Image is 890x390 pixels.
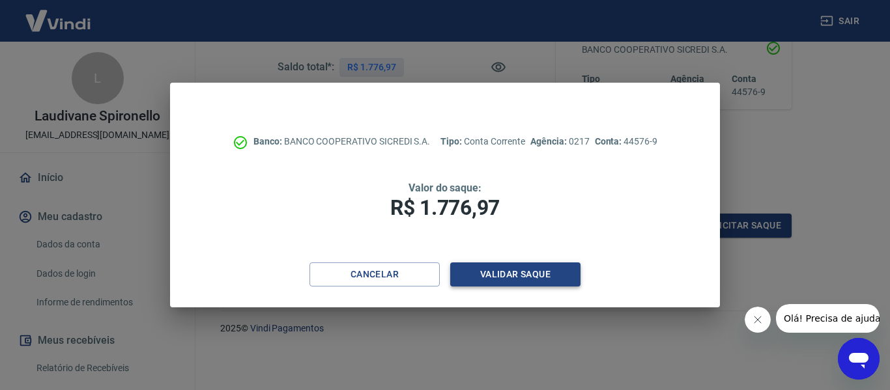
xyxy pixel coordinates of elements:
[8,9,109,20] span: Olá! Precisa de ajuda?
[409,182,481,194] span: Valor do saque:
[253,135,430,148] p: BANCO COOPERATIVO SICREDI S.A.
[595,136,624,146] span: Conta:
[838,338,880,380] iframe: Botão para abrir a janela de mensagens
[450,262,581,286] button: Validar saque
[595,135,657,148] p: 44576-9
[530,135,589,148] p: 0217
[253,136,284,146] span: Banco:
[440,135,525,148] p: Conta Corrente
[390,195,500,220] span: R$ 1.776,97
[745,307,771,333] iframe: Fechar mensagem
[440,136,464,146] span: Tipo:
[776,304,880,333] iframe: Mensagem da empresa
[309,262,440,286] button: Cancelar
[530,136,569,146] span: Agência:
